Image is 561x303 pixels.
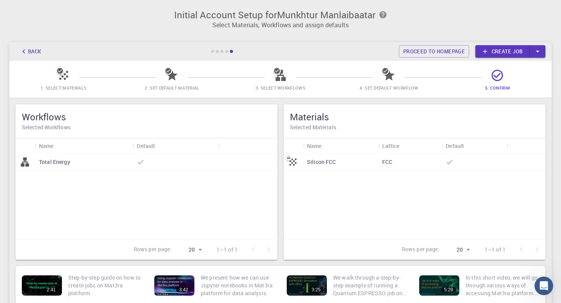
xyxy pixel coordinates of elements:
div: 20 [175,244,204,255]
a: 3:42We present how we can use Jupyter notebooks in Mat3ra platform for data analysis. [151,269,277,302]
p: FCC [382,158,392,166]
h6: Selected Materials [290,123,539,132]
iframe: Intercom live chat [535,277,553,295]
span: 5. Confirm [485,85,510,91]
div: Icon [284,138,303,153]
div: 3:42 [176,287,191,292]
p: 1–1 of 1 [217,246,238,254]
div: Default [446,138,464,153]
div: Name [39,138,54,153]
button: Back [16,45,45,58]
p: We present how we can use Jupyter notebooks in Mat3ra platform for data analysis. [201,274,274,297]
div: Lattice [378,138,442,153]
a: Proceed to homepage [399,45,469,58]
a: 3:25We walk through a step-by-step example of running a Quantum ESPRESSO job on a GPU enabled nod... [284,269,410,302]
div: Default [442,138,507,153]
h5: Materials [290,111,539,123]
div: Name [307,138,322,153]
p: Rows per page: [134,245,172,254]
p: Step-by-step guide on how to create jobs on Mat3ra platform. [68,274,142,297]
button: Sort [155,139,168,152]
div: 5:29 [441,287,456,292]
button: Sort [464,139,476,152]
div: 3:25 [309,287,324,292]
div: Default [137,138,155,153]
button: Sort [54,139,66,152]
p: Total Energy [39,158,70,166]
span: 3. Select Workflows [256,85,305,91]
p: Select Materials, Workflows and assign defaults [14,20,547,30]
h5: Workflows [22,111,271,123]
div: Name [303,138,378,153]
a: Create job [475,45,530,58]
div: Icon [16,138,35,153]
div: Default [133,138,218,153]
p: We walk through a step-by-step example of running a Quantum ESPRESSO job on a GPU enabled node. W... [333,274,407,297]
div: Lattice [382,138,400,153]
span: 1. Select Materials [41,85,86,91]
h6: Selected Workflows [22,123,271,132]
p: 1–1 of 1 [485,246,506,254]
div: 2:41 [44,287,59,292]
p: In this short video, we will go through various ways of accessing Mat3ra platform. There are thre... [466,274,539,297]
p: Rows per page: [402,245,440,254]
span: 2. Set Default Material [145,85,199,91]
button: Sort [400,139,412,152]
p: Silicon FCC [307,158,336,166]
span: Support [16,5,44,12]
a: 2:41Step-by-step guide on how to create jobs on Mat3ra platform. [19,269,145,302]
a: 5:29In this short video, we will go through various ways of accessing Mat3ra platform. There are ... [416,269,542,302]
button: Sort [322,139,334,152]
div: Name [35,138,133,153]
span: 4. Set Default Workflow [360,85,418,91]
div: 20 [443,244,472,255]
h3: Initial Account Setup for Munkhtur Manlaibaatar [14,9,547,20]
